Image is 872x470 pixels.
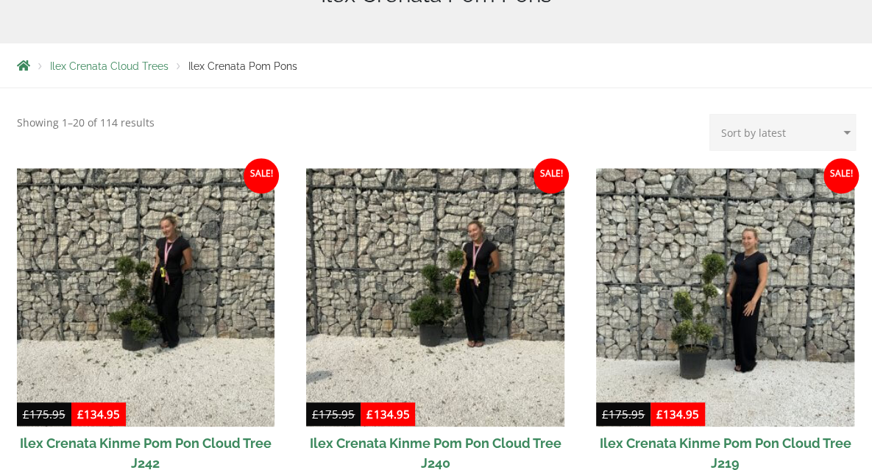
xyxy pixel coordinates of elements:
p: Showing 1–20 of 114 results [17,114,155,132]
a: Ilex Crenata Cloud Trees [50,60,169,72]
span: Sale! [244,158,279,193]
span: £ [23,407,29,421]
bdi: 175.95 [312,407,355,421]
span: £ [656,407,663,421]
bdi: 134.95 [656,407,699,421]
span: £ [602,407,609,421]
img: Ilex Crenata Kinme Pom Pon Cloud Tree J242 [17,168,275,427]
select: Shop order [709,114,856,151]
img: Ilex Crenata Kinme Pom Pon Cloud Tree J219 [596,168,854,427]
span: £ [77,407,84,421]
span: £ [312,407,319,421]
span: Sale! [534,158,569,193]
span: Ilex Crenata Pom Pons [188,60,297,72]
bdi: 134.95 [366,407,409,421]
img: Ilex Crenata Kinme Pom Pon Cloud Tree J240 [306,168,564,427]
bdi: 134.95 [77,407,120,421]
nav: Breadcrumbs [17,60,856,71]
bdi: 175.95 [602,407,645,421]
bdi: 175.95 [23,407,65,421]
span: Sale! [823,158,859,193]
span: £ [366,407,373,421]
